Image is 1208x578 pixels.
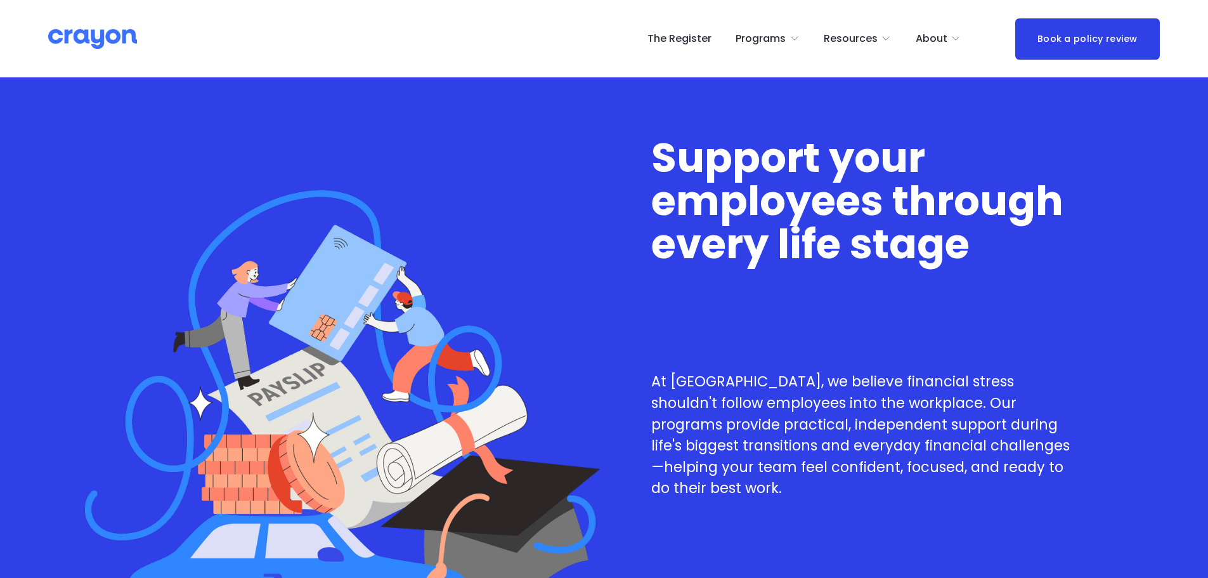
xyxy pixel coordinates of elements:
a: Book a policy review [1015,18,1160,60]
p: At [GEOGRAPHIC_DATA], we believe financial stress shouldn't follow employees into the workplace. ... [651,371,1081,499]
span: Programs [736,30,786,48]
span: About [916,30,947,48]
a: folder dropdown [824,29,892,49]
a: folder dropdown [916,29,961,49]
span: Resources [824,30,878,48]
h1: Support your employees through every life stage [651,136,1081,265]
a: The Register [647,29,711,49]
a: folder dropdown [736,29,800,49]
img: Crayon [48,28,137,50]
